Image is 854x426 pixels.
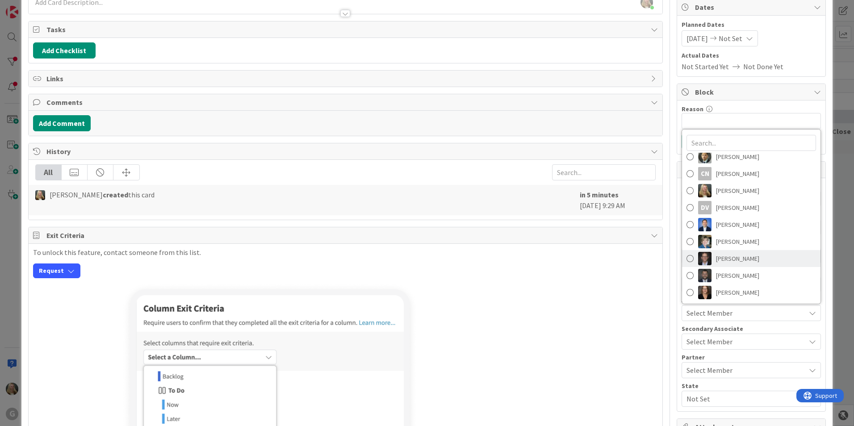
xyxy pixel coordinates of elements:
[687,393,805,404] span: Not Set
[33,263,80,278] button: Request
[46,97,646,108] span: Comments
[682,20,821,29] span: Planned Dates
[698,218,712,231] img: DP
[682,233,821,250] a: EW[PERSON_NAME]
[682,165,821,182] a: CN[PERSON_NAME]
[46,24,646,35] span: Tasks
[687,135,816,151] input: Search...
[698,184,712,197] img: DS
[682,354,821,360] div: Partner
[698,235,712,248] img: EW
[682,284,821,301] a: MW[PERSON_NAME]
[698,269,712,282] img: JW
[682,267,821,284] a: JW[PERSON_NAME]
[695,2,809,13] span: Dates
[716,235,759,248] span: [PERSON_NAME]
[50,189,155,200] span: [PERSON_NAME] this card
[552,164,656,180] input: Search...
[687,365,733,376] span: Select Member
[19,1,41,12] span: Support
[743,61,783,72] span: Not Done Yet
[716,184,759,197] span: [PERSON_NAME]
[46,73,646,84] span: Links
[682,216,821,233] a: DP[PERSON_NAME]
[687,308,733,318] span: Select Member
[33,115,91,131] button: Add Comment
[580,189,656,211] div: [DATE] 9:29 AM
[698,201,712,214] div: DV
[46,230,646,241] span: Exit Criteria
[682,326,821,332] div: Secondary Associate
[682,148,821,165] a: CG[PERSON_NAME]
[682,297,821,303] div: Associate Assigned
[716,150,759,163] span: [PERSON_NAME]
[716,269,759,282] span: [PERSON_NAME]
[698,167,712,180] div: CN
[46,146,646,157] span: History
[716,252,759,265] span: [PERSON_NAME]
[698,252,712,265] img: JT
[35,190,45,200] img: DS
[682,105,703,113] label: Reason
[687,336,733,347] span: Select Member
[698,150,712,163] img: CG
[103,190,128,199] b: created
[682,51,821,60] span: Actual Dates
[33,248,658,278] div: To unlock this feature, contact someone from this list.
[719,33,742,44] span: Not Set
[682,182,821,199] a: DS[PERSON_NAME]
[33,42,96,58] button: Add Checklist
[687,33,708,44] span: [DATE]
[716,201,759,214] span: [PERSON_NAME]
[682,199,821,216] a: DV[PERSON_NAME]
[716,286,759,299] span: [PERSON_NAME]
[695,87,809,97] span: Block
[682,383,821,389] div: State
[716,167,759,180] span: [PERSON_NAME]
[698,286,712,299] img: MW
[580,190,619,199] b: in 5 minutes
[682,61,729,72] span: Not Started Yet
[682,250,821,267] a: JT[PERSON_NAME]
[716,218,759,231] span: [PERSON_NAME]
[36,165,62,180] div: All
